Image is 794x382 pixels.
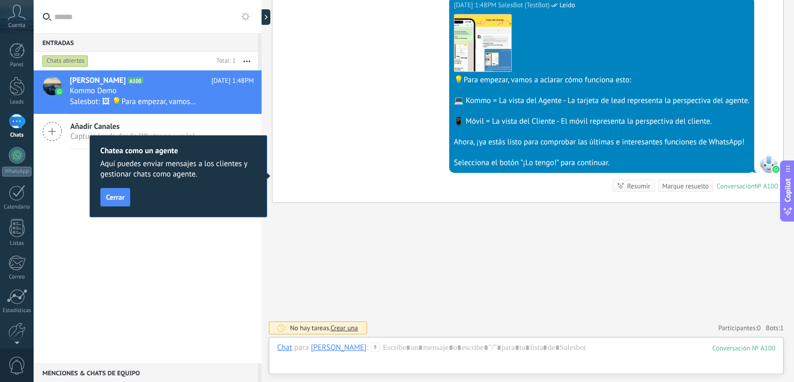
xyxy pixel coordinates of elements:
div: Leads [2,99,32,106]
div: Total: 1 [212,56,236,66]
div: № A100 [755,182,778,190]
span: Cuenta [8,22,25,29]
span: Cerrar [106,194,125,201]
button: Más [236,52,258,70]
div: No hay tareas. [290,324,358,332]
span: Kommo Demo [70,86,117,96]
div: Resumir [627,181,650,191]
span: Salesbot: 🖼 💡Para empezar, vamos a aclarar cómo funciona esto: 💻 Kommo = La vista del Agente - La... [70,97,197,107]
div: Ahora, ¡ya estás listo para comprobar las últimas e interesantes funciones de WhatsApp! [454,137,750,148]
div: Selecciona el botón "¡Lo tengo!" para continuar. [454,158,750,168]
div: Calendario [2,204,32,211]
span: 1 [780,324,784,332]
div: 💡Para empezar, vamos a aclarar cómo funciona esto: [454,75,750,85]
div: Panel [2,62,32,68]
div: 📱 Móvil = La vista del Cliente - El móvil representa la perspectiva del cliente. [454,116,750,127]
span: [DATE] 1:48PM [211,76,254,86]
span: 0 [757,324,761,332]
span: SalesBot [759,154,778,173]
div: 100 [712,344,775,352]
img: 605500b1-1403-40e5-933e-b9b8a6676244 [454,14,511,71]
div: Menciones & Chats de equipo [34,363,258,382]
span: [PERSON_NAME] [70,76,126,86]
span: A100 [128,77,143,84]
img: icon [56,88,63,95]
h2: Chatea como un agente [100,146,256,156]
div: Sandra [311,343,367,352]
a: avataricon[PERSON_NAME]A100[DATE] 1:48PMKommo DemoSalesbot: 🖼 💡Para empezar, vamos a aclarar cómo... [34,70,262,114]
span: Aquí puedes enviar mensajes a los clientes y gestionar chats como agente. [100,159,256,180]
span: : [367,343,368,353]
div: Chats [2,132,32,139]
div: Mostrar [260,9,270,25]
span: Bots: [766,324,784,332]
div: Conversación [716,182,755,190]
a: Participantes:0 [718,324,760,332]
div: WhatsApp [2,167,32,177]
div: Estadísticas [2,307,32,314]
div: Marque resuelto [662,181,709,191]
div: Correo [2,274,32,281]
div: 💻 Kommo = La vista del Agente - La tarjeta de lead representa la perspectiva del agente. [454,96,750,106]
span: Copilot [783,179,793,202]
span: para [294,343,309,353]
span: Añadir Canales [70,122,195,131]
span: Captura leads desde Whatsapp y más! [70,131,195,141]
div: Listas [2,240,32,247]
div: Entradas [34,33,258,52]
div: Chats abiertos [42,55,88,67]
button: Cerrar [100,188,130,207]
img: waba.svg [772,166,780,173]
span: Crear una [330,324,358,332]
